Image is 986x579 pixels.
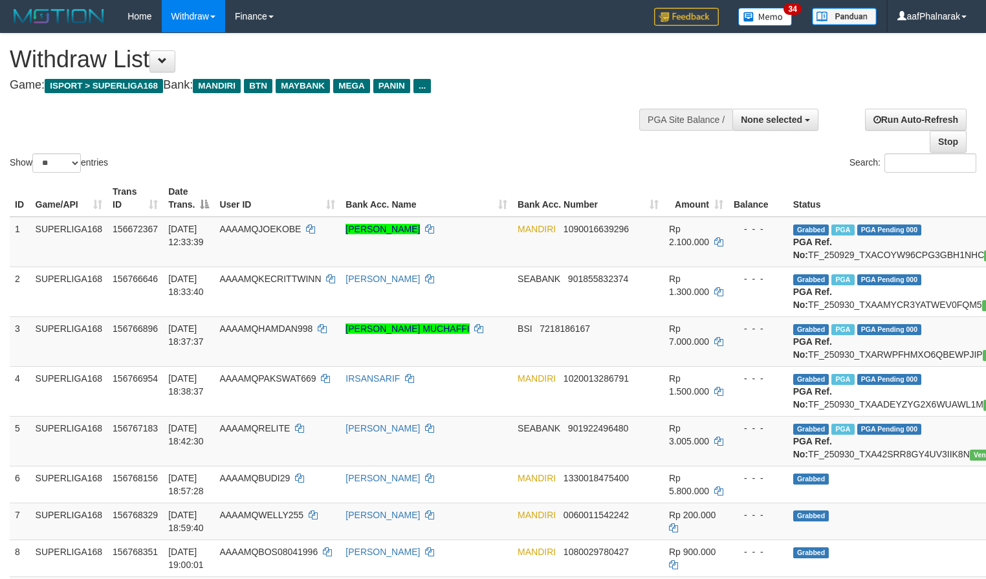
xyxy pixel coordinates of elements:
[113,423,158,433] span: 156767183
[564,473,629,483] span: Copy 1330018475400 to clipboard
[857,324,922,335] span: PGA Pending
[734,545,783,558] div: - - -
[168,224,204,247] span: [DATE] 12:33:39
[518,224,556,234] span: MANDIRI
[113,473,158,483] span: 156768156
[865,109,967,131] a: Run Auto-Refresh
[793,424,829,435] span: Grabbed
[30,540,108,576] td: SUPERLIGA168
[168,323,204,347] span: [DATE] 18:37:37
[564,547,629,557] span: Copy 1080029780427 to clipboard
[729,180,788,217] th: Balance
[669,423,709,446] span: Rp 3.005.000
[30,217,108,267] td: SUPERLIGA168
[669,274,709,297] span: Rp 1.300.000
[345,323,469,334] a: [PERSON_NAME] MUCHAFFI
[793,386,832,410] b: PGA Ref. No:
[669,473,709,496] span: Rp 5.800.000
[214,180,340,217] th: User ID: activate to sort column ascending
[669,224,709,247] span: Rp 2.100.000
[518,323,532,334] span: BSI
[219,510,303,520] span: AAAAMQWELLY255
[10,180,30,217] th: ID
[793,510,829,521] span: Grabbed
[793,224,829,235] span: Grabbed
[793,274,829,285] span: Grabbed
[734,223,783,235] div: - - -
[793,336,832,360] b: PGA Ref. No:
[219,473,290,483] span: AAAAMQBUDI29
[168,373,204,397] span: [DATE] 18:38:37
[734,372,783,385] div: - - -
[669,373,709,397] span: Rp 1.500.000
[113,323,158,334] span: 156766896
[413,79,431,93] span: ...
[168,510,204,533] span: [DATE] 18:59:40
[857,374,922,385] span: PGA Pending
[163,180,214,217] th: Date Trans.: activate to sort column descending
[333,79,370,93] span: MEGA
[849,153,976,173] label: Search:
[219,323,312,334] span: AAAAMQHAMDAN998
[831,374,854,385] span: Marked by aafsengchandara
[10,153,108,173] label: Show entries
[168,547,204,570] span: [DATE] 19:00:01
[345,274,420,284] a: [PERSON_NAME]
[568,423,628,433] span: Copy 901922496480 to clipboard
[345,373,400,384] a: IRSANSARIF
[30,267,108,316] td: SUPERLIGA168
[113,373,158,384] span: 156766954
[340,180,512,217] th: Bank Acc. Name: activate to sort column ascending
[244,79,272,93] span: BTN
[857,424,922,435] span: PGA Pending
[831,324,854,335] span: Marked by aafsengchandara
[512,180,664,217] th: Bank Acc. Number: activate to sort column ascending
[345,473,420,483] a: [PERSON_NAME]
[10,540,30,576] td: 8
[734,472,783,485] div: - - -
[831,224,854,235] span: Marked by aafsengchandara
[518,423,560,433] span: SEABANK
[107,180,163,217] th: Trans ID: activate to sort column ascending
[10,316,30,366] td: 3
[168,274,204,297] span: [DATE] 18:33:40
[168,423,204,446] span: [DATE] 18:42:30
[564,224,629,234] span: Copy 1090016639296 to clipboard
[219,423,290,433] span: AAAAMQRELITE
[793,547,829,558] span: Grabbed
[10,366,30,416] td: 4
[793,474,829,485] span: Grabbed
[345,547,420,557] a: [PERSON_NAME]
[732,109,818,131] button: None selected
[10,217,30,267] td: 1
[564,510,629,520] span: Copy 0060011542242 to clipboard
[276,79,330,93] span: MAYBANK
[930,131,967,153] a: Stop
[113,224,158,234] span: 156672367
[32,153,81,173] select: Showentries
[664,180,729,217] th: Amount: activate to sort column ascending
[654,8,719,26] img: Feedback.jpg
[518,547,556,557] span: MANDIRI
[219,547,318,557] span: AAAAMQBOS08041996
[734,322,783,335] div: - - -
[831,424,854,435] span: Marked by aafheankoy
[734,272,783,285] div: - - -
[783,3,801,15] span: 34
[793,237,832,260] b: PGA Ref. No:
[10,466,30,503] td: 6
[10,6,108,26] img: MOTION_logo.png
[734,508,783,521] div: - - -
[734,422,783,435] div: - - -
[831,274,854,285] span: Marked by aafheankoy
[10,503,30,540] td: 7
[10,416,30,466] td: 5
[193,79,241,93] span: MANDIRI
[10,267,30,316] td: 2
[30,316,108,366] td: SUPERLIGA168
[564,373,629,384] span: Copy 1020013286791 to clipboard
[10,47,644,72] h1: Withdraw List
[793,374,829,385] span: Grabbed
[568,274,628,284] span: Copy 901855832374 to clipboard
[345,423,420,433] a: [PERSON_NAME]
